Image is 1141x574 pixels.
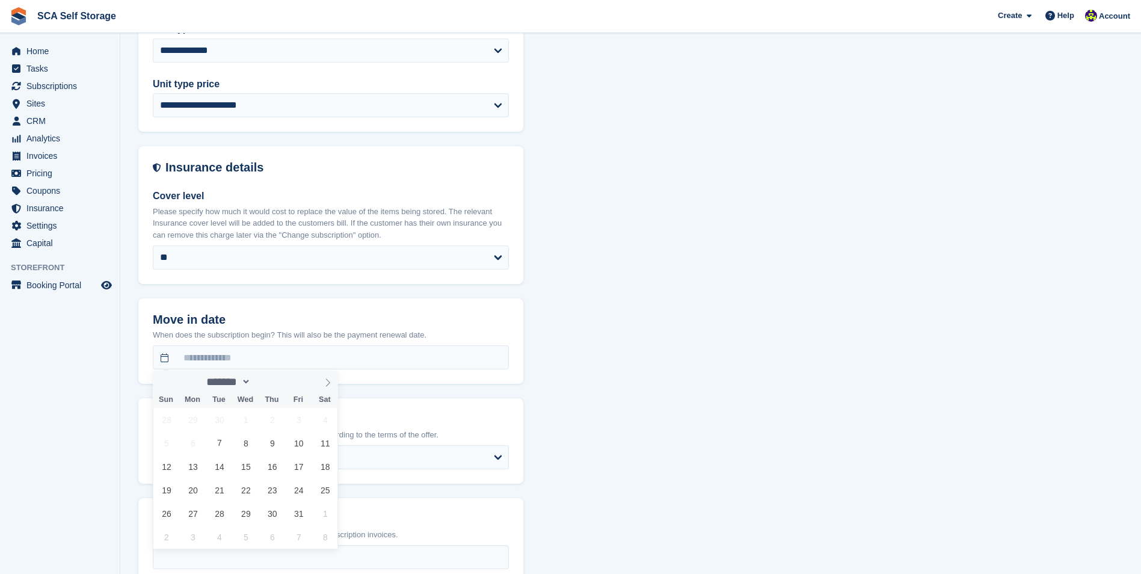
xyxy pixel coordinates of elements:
span: October 12, 2025 [155,455,178,478]
span: Sites [26,95,99,112]
span: October 26, 2025 [155,502,178,525]
label: Unit type price [153,77,509,91]
span: Invoices [26,147,99,164]
a: menu [6,235,114,252]
h2: Move in date [153,313,509,327]
span: Pricing [26,165,99,182]
span: Tue [206,396,232,404]
span: November 1, 2025 [313,502,337,525]
input: Year [251,375,289,388]
span: October 19, 2025 [155,478,178,502]
a: menu [6,147,114,164]
span: Analytics [26,130,99,147]
span: CRM [26,113,99,129]
span: October 9, 2025 [260,431,284,455]
span: Subscriptions [26,78,99,94]
a: menu [6,60,114,77]
span: September 29, 2025 [181,408,205,431]
span: October 24, 2025 [287,478,310,502]
span: October 25, 2025 [313,478,337,502]
span: October 30, 2025 [260,502,284,525]
span: October 4, 2025 [313,408,337,431]
span: October 8, 2025 [234,431,257,455]
span: Sat [312,396,338,404]
img: stora-icon-8386f47178a22dfd0bd8f6a31ec36ba5ce8667c1dd55bd0f319d3a0aa187defe.svg [10,7,28,25]
a: menu [6,113,114,129]
span: Mon [179,396,206,404]
span: November 3, 2025 [181,525,205,549]
a: menu [6,95,114,112]
span: October 22, 2025 [234,478,257,502]
a: menu [6,277,114,294]
a: menu [6,165,114,182]
span: November 6, 2025 [260,525,284,549]
span: Capital [26,235,99,252]
span: September 28, 2025 [155,408,178,431]
span: October 29, 2025 [234,502,257,525]
span: November 2, 2025 [155,525,178,549]
span: October 10, 2025 [287,431,310,455]
span: Tasks [26,60,99,77]
span: Thu [259,396,285,404]
span: Coupons [26,182,99,199]
span: October 7, 2025 [208,431,231,455]
span: November 8, 2025 [313,525,337,549]
span: October 2, 2025 [260,408,284,431]
a: menu [6,182,114,199]
span: October 11, 2025 [313,431,337,455]
span: November 7, 2025 [287,525,310,549]
span: November 4, 2025 [208,525,231,549]
a: menu [6,78,114,94]
span: October 16, 2025 [260,455,284,478]
span: Insurance [26,200,99,217]
label: Cover level [153,189,509,203]
span: October 6, 2025 [181,431,205,455]
h2: Insurance details [165,161,509,174]
p: Please specify how much it would cost to replace the value of the items being stored. The relevan... [153,206,509,241]
span: Account [1099,10,1130,22]
a: menu [6,43,114,60]
a: SCA Self Storage [32,6,121,26]
span: Wed [232,396,259,404]
span: Create [998,10,1022,22]
a: menu [6,200,114,217]
span: Sun [153,396,179,404]
span: September 30, 2025 [208,408,231,431]
select: Month [202,375,251,388]
span: November 5, 2025 [234,525,257,549]
a: Preview store [99,278,114,292]
a: menu [6,130,114,147]
p: When does the subscription begin? This will also be the payment renewal date. [153,329,509,341]
span: Home [26,43,99,60]
a: menu [6,217,114,234]
span: October 21, 2025 [208,478,231,502]
img: Thomas Webb [1085,10,1097,22]
span: October 23, 2025 [260,478,284,502]
span: October 27, 2025 [181,502,205,525]
span: October 20, 2025 [181,478,205,502]
span: October 28, 2025 [208,502,231,525]
span: Storefront [11,262,120,274]
span: Help [1057,10,1074,22]
span: October 31, 2025 [287,502,310,525]
span: October 1, 2025 [234,408,257,431]
span: October 3, 2025 [287,408,310,431]
span: October 14, 2025 [208,455,231,478]
span: October 17, 2025 [287,455,310,478]
span: October 18, 2025 [313,455,337,478]
span: Booking Portal [26,277,99,294]
span: October 5, 2025 [155,431,178,455]
span: October 13, 2025 [181,455,205,478]
img: insurance-details-icon-731ffda60807649b61249b889ba3c5e2b5c27d34e2e1fb37a309f0fde93ff34a.svg [153,161,161,174]
span: October 15, 2025 [234,455,257,478]
span: Fri [285,396,312,404]
span: Settings [26,217,99,234]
